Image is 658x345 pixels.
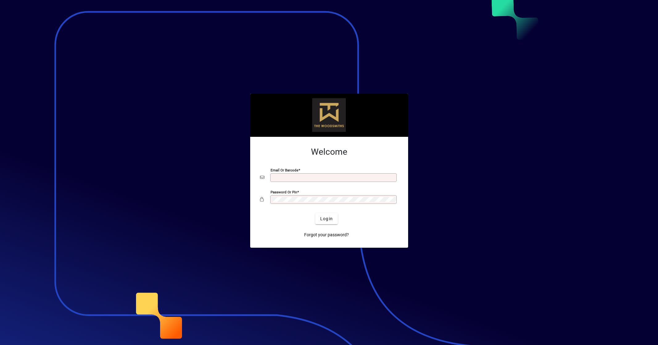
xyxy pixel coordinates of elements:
button: Login [315,213,338,224]
span: Forgot your password? [304,232,349,238]
span: Login [320,216,333,222]
a: Forgot your password? [302,229,351,240]
mat-label: Email or Barcode [271,168,298,172]
mat-label: Password or Pin [271,190,297,194]
h2: Welcome [260,147,398,157]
